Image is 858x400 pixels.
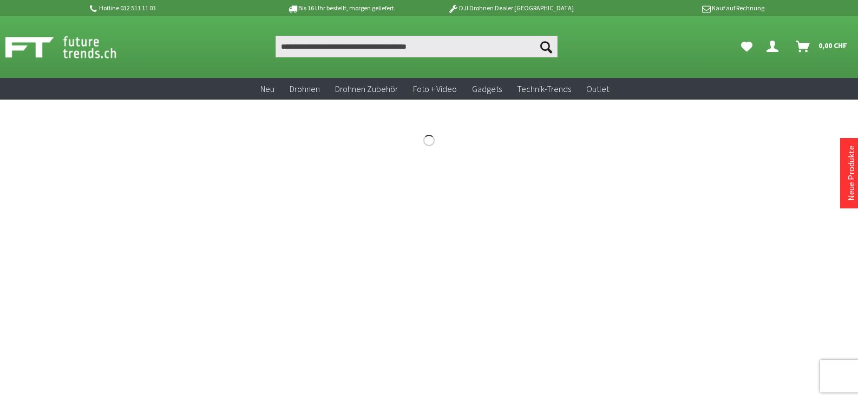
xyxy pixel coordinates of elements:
[328,78,405,100] a: Drohnen Zubehör
[472,83,502,94] span: Gadgets
[736,36,758,57] a: Meine Favoriten
[282,78,328,100] a: Drohnen
[257,2,426,15] p: Bis 16 Uhr bestellt, morgen geliefert.
[762,36,787,57] a: Dein Konto
[405,78,464,100] a: Foto + Video
[791,36,853,57] a: Warenkorb
[846,146,856,201] a: Neue Produkte
[517,83,571,94] span: Technik-Trends
[579,78,617,100] a: Outlet
[586,83,609,94] span: Outlet
[260,83,274,94] span: Neu
[509,78,579,100] a: Technik-Trends
[818,37,847,54] span: 0,00 CHF
[5,34,140,61] img: Shop Futuretrends - zur Startseite wechseln
[335,83,398,94] span: Drohnen Zubehör
[464,78,509,100] a: Gadgets
[253,78,282,100] a: Neu
[276,36,558,57] input: Produkt, Marke, Kategorie, EAN, Artikelnummer…
[88,2,257,15] p: Hotline 032 511 11 03
[413,83,457,94] span: Foto + Video
[290,83,320,94] span: Drohnen
[426,2,595,15] p: DJI Drohnen Dealer [GEOGRAPHIC_DATA]
[595,2,764,15] p: Kauf auf Rechnung
[535,36,558,57] button: Suchen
